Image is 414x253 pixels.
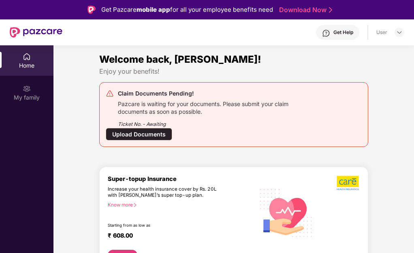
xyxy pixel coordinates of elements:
[376,29,387,36] div: User
[118,89,319,98] div: Claim Documents Pending!
[118,98,319,115] div: Pazcare is waiting for your documents. Please submit your claim documents as soon as possible.
[322,29,330,37] img: svg+xml;base64,PHN2ZyBpZD0iSGVscC0zMngzMiIgeG1sbnM9Imh0dHA6Ly93d3cudzMub3JnLzIwMDAvc3ZnIiB3aWR0aD...
[337,175,360,191] img: b5dec4f62d2307b9de63beb79f102df3.png
[108,232,247,242] div: ₹ 608.00
[108,223,220,229] div: Starting from as low as
[23,53,31,61] img: svg+xml;base64,PHN2ZyBpZD0iSG9tZSIgeG1sbnM9Imh0dHA6Ly93d3cudzMub3JnLzIwMDAvc3ZnIiB3aWR0aD0iMjAiIG...
[133,203,137,207] span: right
[99,53,261,65] span: Welcome back, [PERSON_NAME]!
[255,181,318,244] img: svg+xml;base64,PHN2ZyB4bWxucz0iaHR0cDovL3d3dy53My5vcmcvMjAwMC9zdmciIHhtbG5zOnhsaW5rPSJodHRwOi8vd3...
[10,27,62,38] img: New Pazcare Logo
[101,5,273,15] div: Get Pazcare for all your employee benefits need
[106,89,114,98] img: svg+xml;base64,PHN2ZyB4bWxucz0iaHR0cDovL3d3dy53My5vcmcvMjAwMC9zdmciIHdpZHRoPSIyNCIgaGVpZ2h0PSIyNC...
[137,6,170,13] strong: mobile app
[108,175,255,183] div: Super-topup Insurance
[106,128,172,140] div: Upload Documents
[99,67,368,76] div: Enjoy your benefits!
[396,29,403,36] img: svg+xml;base64,PHN2ZyBpZD0iRHJvcGRvd24tMzJ4MzIiIHhtbG5zPSJodHRwOi8vd3d3LnczLm9yZy8yMDAwL3N2ZyIgd2...
[87,6,96,14] img: Logo
[329,6,332,14] img: Stroke
[333,29,353,36] div: Get Help
[108,186,220,199] div: Increase your health insurance cover by Rs. 20L with [PERSON_NAME]’s super top-up plan.
[108,202,250,208] div: Know more
[23,85,31,93] img: svg+xml;base64,PHN2ZyB3aWR0aD0iMjAiIGhlaWdodD0iMjAiIHZpZXdCb3g9IjAgMCAyMCAyMCIgZmlsbD0ibm9uZSIgeG...
[279,6,330,14] a: Download Now
[118,115,319,128] div: Ticket No. - Awaiting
